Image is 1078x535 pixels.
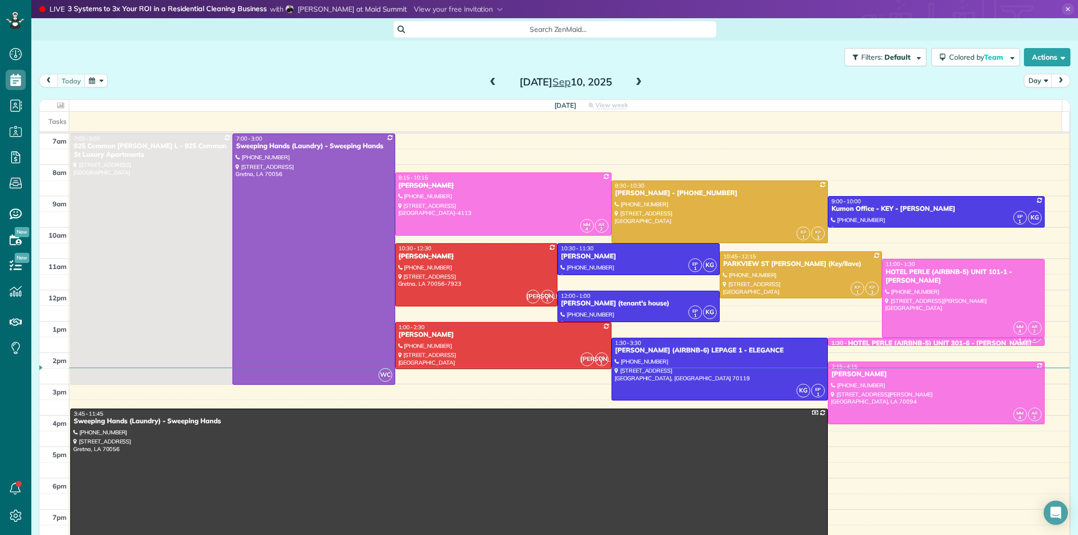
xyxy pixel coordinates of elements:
span: 7am [53,137,67,145]
small: 1 [1014,217,1026,227]
img: horacio-reyes-bc8646670b5443198450b93bc0fdfcae425479667f5a57d08a21e537803d0fa7.png [286,5,294,13]
span: 1:30 - 3:30 [615,339,641,346]
span: 3pm [53,388,67,396]
small: 1 [689,264,701,274]
span: 3:45 - 11:45 [74,410,103,417]
span: CG [598,355,604,361]
span: EP [1017,213,1023,219]
span: KG [1028,211,1042,225]
div: [PERSON_NAME] [398,252,554,261]
span: Filters: [861,53,882,62]
div: [PERSON_NAME] [398,182,608,190]
span: 2pm [53,356,67,365]
span: KP [869,284,875,290]
span: [PERSON_NAME] at Maid Summit [298,5,407,14]
span: 10:30 - 12:30 [399,245,432,252]
div: [PERSON_NAME] (tenant's house) [560,299,717,308]
span: 8:15 - 10:15 [399,174,428,181]
span: View week [595,101,628,109]
span: 12:00 - 1:00 [561,292,590,299]
div: [PERSON_NAME] (AIRBNB-6) LEPAGE 1 - ELEGANCE [615,346,825,355]
span: KG [796,384,810,397]
span: AR [1032,324,1038,329]
div: Kumon Office - KEY - [PERSON_NAME] [831,205,1041,213]
div: [PERSON_NAME] [831,370,1041,379]
small: 1 [851,288,864,297]
span: WC [379,368,392,382]
small: 4 [1014,413,1026,423]
span: 10:45 - 12:15 [723,253,756,260]
span: 1:00 - 2:30 [399,324,425,331]
button: Day [1024,74,1052,87]
span: Sep [552,75,571,88]
span: 1pm [53,325,67,333]
span: 7:00 - 3:00 [236,135,262,142]
div: 925 Common [PERSON_NAME] L - 925 Common St Luxury Apartments [73,142,229,159]
span: 9am [53,200,67,208]
span: MM [1016,324,1023,329]
small: 3 [812,233,824,242]
span: 6pm [53,482,67,490]
span: Tasks [49,117,67,125]
small: 4 [1014,327,1026,336]
span: New [15,227,29,237]
small: 1 [797,233,810,242]
span: KG [703,258,717,272]
span: 12pm [49,294,67,302]
button: Filters: Default [845,48,926,66]
small: 2 [595,225,608,234]
span: [PERSON_NAME] [580,352,594,366]
div: [PERSON_NAME] [398,331,608,339]
span: 8:30 - 10:30 [615,182,644,189]
span: 11am [49,262,67,271]
div: [PERSON_NAME] - [PHONE_NUMBER] [615,189,825,198]
small: 2 [1028,413,1041,423]
span: 10am [49,231,67,239]
span: 4pm [53,419,67,427]
span: [PERSON_NAME] [526,290,540,303]
span: Default [884,53,911,62]
span: 7:00 - 3:00 [74,135,100,142]
span: MM [1016,410,1023,416]
small: 2 [1028,327,1041,336]
span: with [270,5,284,14]
button: next [1051,74,1070,87]
span: KP [855,284,861,290]
button: Colored byTeam [931,48,1020,66]
div: PARKVIEW ST [PERSON_NAME] (Key/llave) [723,260,879,269]
small: 1 [595,359,608,368]
span: 7pm [53,513,67,521]
a: Filters: Default [839,48,926,66]
span: EP [692,308,698,314]
span: AR [1032,410,1038,416]
small: 1 [689,311,701,321]
span: 5pm [53,451,67,459]
span: KP [801,229,807,235]
span: EP [815,386,821,392]
small: 3 [866,288,878,297]
span: Team [984,53,1005,62]
span: CG [544,292,550,298]
span: 8am [53,168,67,176]
span: New [15,253,29,263]
span: 9:00 - 10:00 [831,198,861,205]
small: 4 [1014,335,1026,344]
div: HOTEL PERLE (AIRBNB-5) UNIT 301-6 - [PERSON_NAME] [848,339,1032,348]
div: Open Intercom Messenger [1044,501,1068,525]
span: 11:00 - 1:30 [885,260,915,268]
div: Sweeping Hands (Laundry) - Sweeping Hands [73,417,825,426]
div: Sweeping Hands (Laundry) - Sweeping Hands [236,142,392,151]
small: 1 [541,295,554,305]
span: 10:30 - 11:30 [561,245,594,252]
button: today [57,74,85,87]
div: HOTEL PERLE (AIRBNB-5) UNIT 101-1 - [PERSON_NAME] [885,268,1041,285]
small: 1 [812,390,824,399]
button: Actions [1024,48,1070,66]
span: 2:15 - 4:15 [831,363,858,370]
div: [PERSON_NAME] [560,252,717,261]
span: Colored by [949,53,1007,62]
small: 2 [1028,335,1041,344]
span: KG [703,305,717,319]
span: KP [815,229,821,235]
span: MM [583,221,590,227]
